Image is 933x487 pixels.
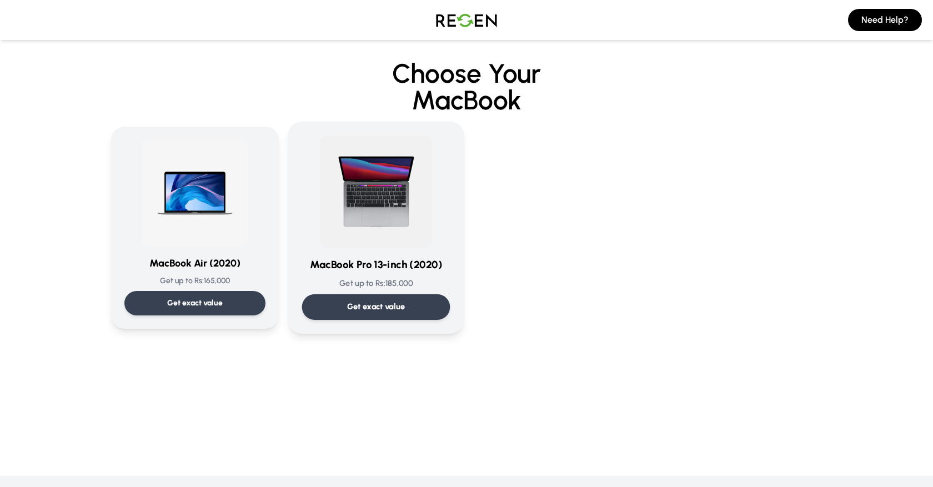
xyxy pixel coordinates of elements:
h3: MacBook Air (2020) [124,255,265,271]
button: Need Help? [848,9,922,31]
span: Choose Your [392,57,541,89]
img: MacBook Air (2020) [142,140,248,247]
p: Get exact value [347,301,405,313]
h3: MacBook Pro 13-inch (2020) [302,257,450,273]
span: MacBook [51,87,882,113]
p: Get up to Rs: 165,000 [124,275,265,287]
p: Get exact value [167,298,223,309]
p: Get up to Rs: 185,000 [302,278,450,289]
img: MacBook Pro 13-inch (2020) [320,135,432,248]
img: Logo [428,4,505,36]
